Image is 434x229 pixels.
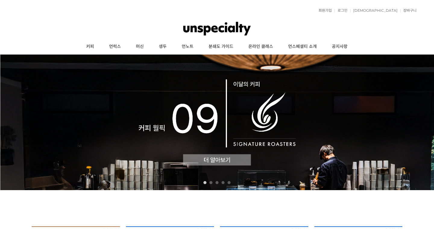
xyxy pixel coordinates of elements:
[151,39,174,54] a: 생두
[222,181,225,184] a: 4
[400,9,417,12] a: 장바구니
[79,39,102,54] a: 커피
[350,9,398,12] a: [DEMOGRAPHIC_DATA]
[174,39,201,54] a: 언노트
[183,20,251,38] img: 언스페셜티 몰
[203,181,206,184] a: 1
[102,39,128,54] a: 언럭스
[281,39,324,54] a: 언스페셜티 소개
[209,181,212,184] a: 2
[201,39,241,54] a: 분쇄도 가이드
[128,39,151,54] a: 머신
[324,39,355,54] a: 공지사항
[215,181,219,184] a: 3
[316,9,332,12] a: 회원가입
[228,181,231,184] a: 5
[335,9,348,12] a: 로그인
[241,39,281,54] a: 온라인 클래스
